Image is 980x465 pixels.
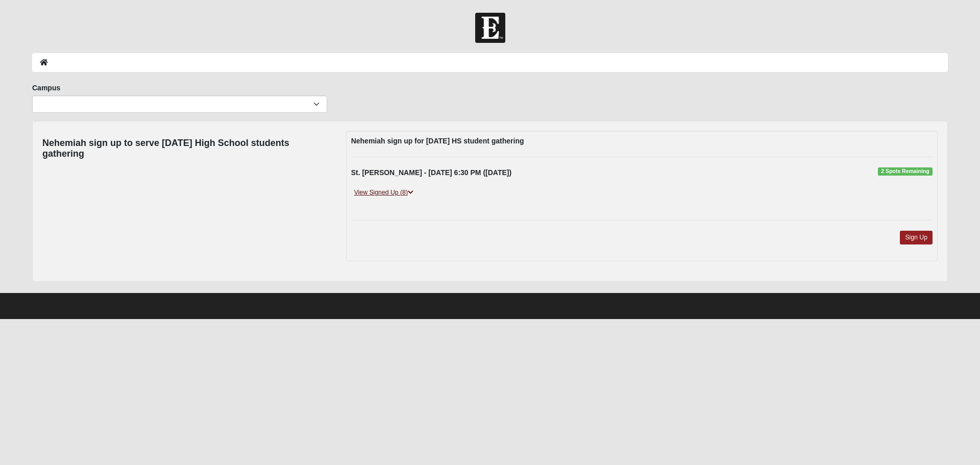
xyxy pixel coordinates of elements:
a: View Signed Up (8) [351,187,416,198]
a: Sign Up [900,231,933,244]
span: 2 Spots Remaining [878,167,933,176]
strong: St. [PERSON_NAME] - [DATE] 6:30 PM ([DATE]) [351,168,511,177]
label: Campus [32,83,60,93]
strong: Nehemiah sign up for [DATE] HS student gathering [351,137,524,145]
img: Church of Eleven22 Logo [475,13,505,43]
h4: Nehemiah sign up to serve [DATE] High School students gathering [42,138,331,160]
